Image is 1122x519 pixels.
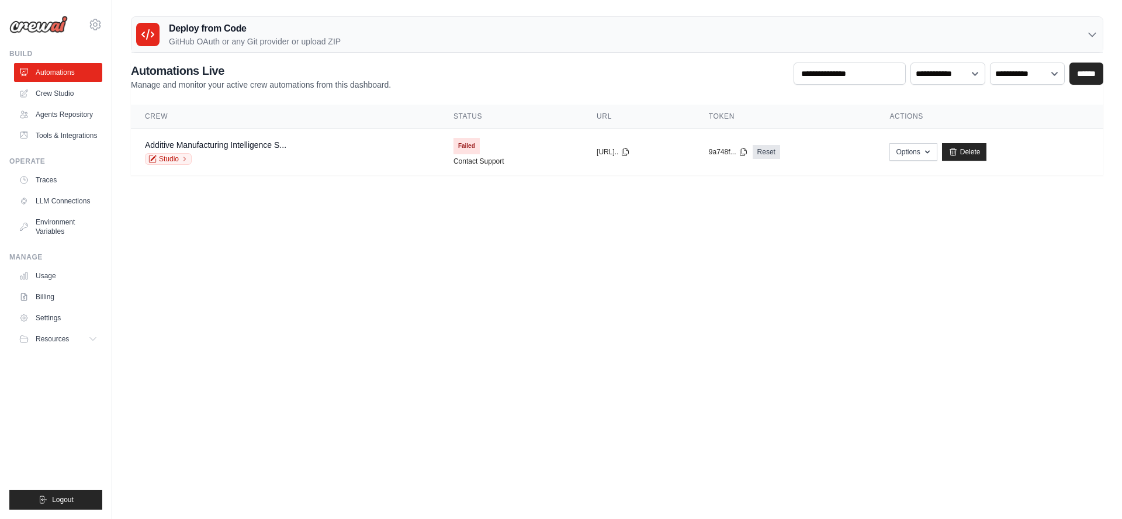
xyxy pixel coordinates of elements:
a: Agents Repository [14,105,102,124]
span: Logout [52,495,74,504]
p: GitHub OAuth or any Git provider or upload ZIP [169,36,341,47]
a: Additive Manufacturing Intelligence S... [145,140,286,150]
a: Usage [14,267,102,285]
button: Logout [9,490,102,510]
th: Token [695,105,876,129]
div: Operate [9,157,102,166]
div: Manage [9,252,102,262]
a: Traces [14,171,102,189]
button: Resources [14,330,102,348]
a: Tools & Integrations [14,126,102,145]
a: Contact Support [453,157,504,166]
button: 9a748f... [709,147,748,157]
th: Status [439,105,583,129]
img: Logo [9,16,68,33]
p: Manage and monitor your active crew automations from this dashboard. [131,79,391,91]
a: Automations [14,63,102,82]
a: Crew Studio [14,84,102,103]
a: Billing [14,288,102,306]
th: Actions [875,105,1103,129]
a: Delete [942,143,987,161]
div: Build [9,49,102,58]
th: Crew [131,105,439,129]
a: Settings [14,309,102,327]
a: LLM Connections [14,192,102,210]
button: Options [889,143,937,161]
h3: Deploy from Code [169,22,341,36]
a: Environment Variables [14,213,102,241]
h2: Automations Live [131,63,391,79]
span: Resources [36,334,69,344]
a: Studio [145,153,192,165]
th: URL [583,105,695,129]
a: Reset [753,145,780,159]
span: Failed [453,138,480,154]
